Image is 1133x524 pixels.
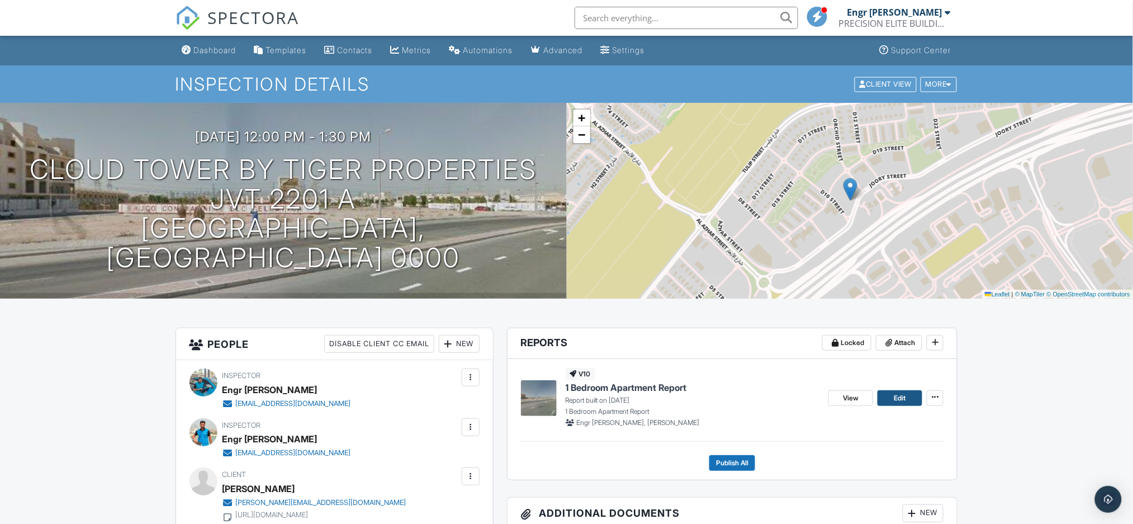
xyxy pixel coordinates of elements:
span: Client [222,470,246,479]
a: [EMAIL_ADDRESS][DOMAIN_NAME] [222,398,351,409]
div: Settings [613,45,645,55]
h1: Cloud Tower by Tiger Properties JVT 2201 A [GEOGRAPHIC_DATA], [GEOGRAPHIC_DATA] 0000 [18,155,549,273]
a: SPECTORA [176,15,300,39]
a: © OpenStreetMap contributors [1047,291,1130,298]
div: Support Center [892,45,951,55]
a: © MapTiler [1015,291,1045,298]
div: More [921,77,957,92]
div: Engr [PERSON_NAME] [222,431,317,447]
a: Dashboard [178,40,241,61]
div: PRECISION ELITE BUILDING INSPECTION SERVICES L.L.C [839,18,951,29]
a: Zoom out [573,126,590,143]
a: Zoom in [573,110,590,126]
a: [PERSON_NAME][EMAIL_ADDRESS][DOMAIN_NAME] [222,497,406,508]
div: Engr [PERSON_NAME] [847,7,942,18]
div: Templates [266,45,307,55]
div: [URL][DOMAIN_NAME] [236,511,309,520]
div: New [439,335,480,353]
div: [EMAIL_ADDRESS][DOMAIN_NAME] [236,399,351,408]
a: Client View [854,79,919,88]
div: Engr [PERSON_NAME] [222,381,317,398]
span: Inspector [222,371,261,380]
div: Advanced [544,45,583,55]
div: [EMAIL_ADDRESS][DOMAIN_NAME] [236,449,351,457]
a: Support Center [875,40,956,61]
div: Client View [855,77,917,92]
a: Settings [596,40,650,61]
a: Leaflet [985,291,1010,298]
span: Inspector [222,421,261,429]
img: The Best Home Inspection Software - Spectora [176,6,200,30]
div: New [903,504,944,522]
div: Open Intercom Messenger [1095,486,1122,513]
div: Contacts [338,45,373,55]
div: Metrics [402,45,432,55]
a: Contacts [320,40,377,61]
h3: People [176,328,493,360]
img: Marker [843,178,857,201]
div: [PERSON_NAME][EMAIL_ADDRESS][DOMAIN_NAME] [236,498,406,507]
a: Automations (Basic) [445,40,518,61]
a: Metrics [386,40,436,61]
div: Disable Client CC Email [324,335,434,353]
span: + [578,111,585,125]
div: [PERSON_NAME] [222,480,295,497]
a: Advanced [527,40,587,61]
span: SPECTORA [208,6,300,29]
div: Automations [463,45,513,55]
span: − [578,128,585,141]
h1: Inspection Details [176,74,958,94]
h3: [DATE] 12:00 pm - 1:30 pm [195,129,371,144]
span: | [1012,291,1013,298]
div: Dashboard [194,45,236,55]
input: Search everything... [575,7,798,29]
a: Templates [250,40,311,61]
a: [EMAIL_ADDRESS][DOMAIN_NAME] [222,447,351,459]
